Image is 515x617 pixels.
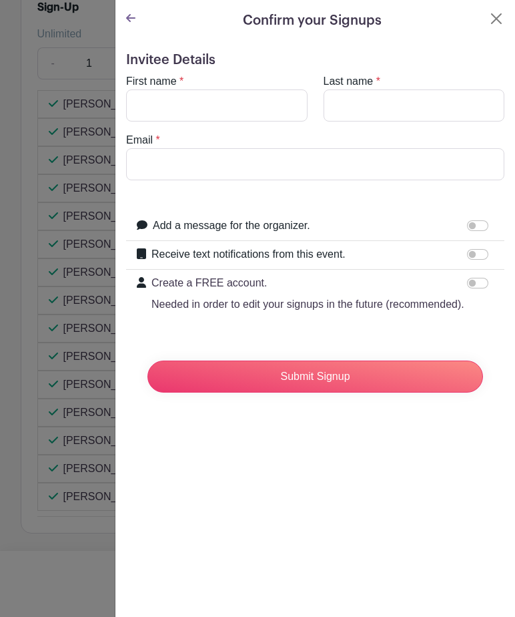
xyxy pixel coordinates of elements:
[126,132,153,148] label: Email
[126,73,177,89] label: First name
[151,246,346,262] label: Receive text notifications from this event.
[324,73,374,89] label: Last name
[151,296,464,313] p: Needed in order to edit your signups in the future (recommended).
[153,218,310,234] label: Add a message for the organizer.
[147,361,483,393] input: Submit Signup
[126,52,504,68] h5: Invitee Details
[488,11,504,27] button: Close
[243,11,382,31] h5: Confirm your Signups
[151,275,464,291] p: Create a FREE account.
